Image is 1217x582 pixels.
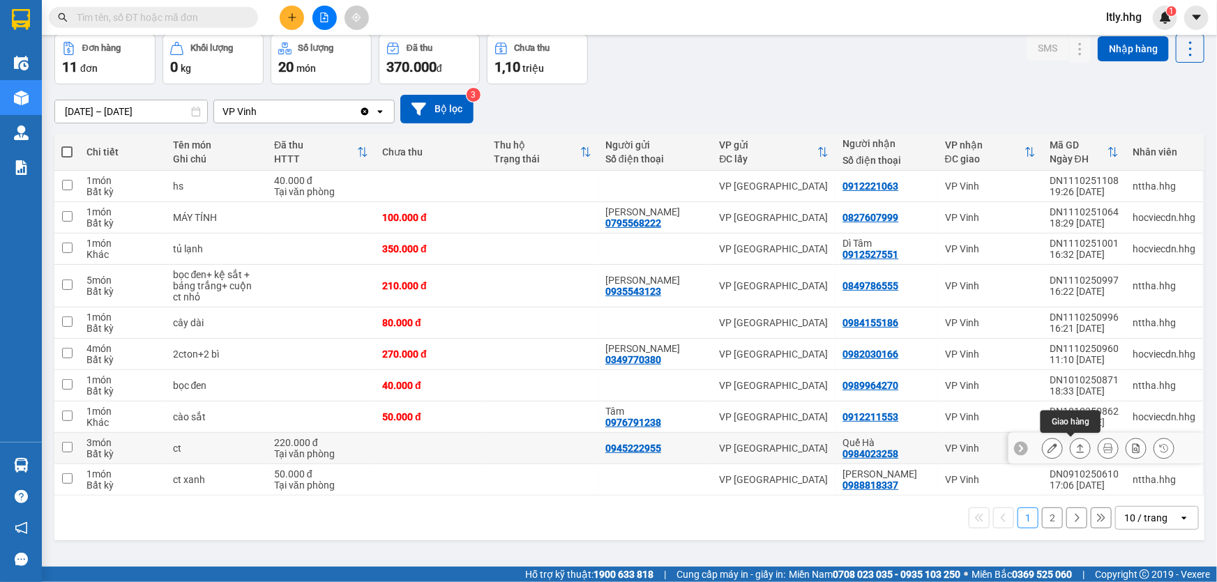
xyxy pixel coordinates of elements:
button: Đã thu370.000đ [379,34,480,84]
div: Chi tiết [86,146,159,158]
sup: 1 [1167,6,1177,16]
span: ltly.hhg [1095,8,1153,26]
div: Đã thu [274,139,357,151]
div: Giao hàng [1070,438,1091,459]
div: 0827607999 [842,212,898,223]
sup: 3 [467,88,481,102]
div: DN1010250862 [1050,406,1119,417]
div: 16:21 [DATE] [1050,323,1119,334]
img: warehouse-icon [14,91,29,105]
div: Khác [86,249,159,260]
div: 1 món [86,206,159,217]
span: kg [181,63,191,74]
div: Quế Hà [842,437,930,448]
div: 16:22 [DATE] [1050,286,1119,297]
div: 0912211553 [842,411,898,422]
button: 2 [1042,507,1063,528]
div: 11:10 [DATE] [1050,354,1119,365]
div: VP [GEOGRAPHIC_DATA] [719,212,829,223]
span: 370.000 [386,59,437,75]
img: logo-vxr [12,9,30,30]
div: Anh Đạt [842,468,930,480]
span: search [58,13,68,22]
th: Toggle SortBy [267,134,375,171]
div: VP [GEOGRAPHIC_DATA] [719,411,829,422]
div: 0988818337 [842,480,898,491]
span: Miền Bắc [972,567,1072,582]
div: 0976791238 [605,417,661,428]
div: Dì Tâm [842,238,930,249]
div: Bất kỳ [86,480,159,491]
span: món [296,63,316,74]
div: VP [GEOGRAPHIC_DATA] [719,474,829,485]
div: Bất kỳ [86,186,159,197]
div: HTTT [274,153,357,164]
span: plus [287,13,297,22]
div: VP nhận [945,139,1025,151]
div: Tâm [605,406,705,417]
div: Tên món [173,139,260,151]
img: warehouse-icon [14,125,29,140]
div: 1 món [86,238,159,249]
div: DN1110250996 [1050,312,1119,323]
span: | [1082,567,1084,582]
div: bọc đen+ kệ sắt + bảng trắng+ cuộn ct nhỏ [173,269,260,303]
div: nttha.hhg [1133,380,1196,391]
div: ĐC lấy [719,153,817,164]
span: notification [15,521,28,535]
div: Tại văn phòng [274,186,368,197]
div: VP Vinh [222,105,257,118]
div: 2cton+2 bì [173,349,260,360]
div: Số điện thoại [605,153,705,164]
div: 0984023258 [842,448,898,459]
span: question-circle [15,490,28,503]
div: DN1110251108 [1050,175,1119,186]
button: Chưa thu1,10 triệu [487,34,588,84]
div: 1 món [86,406,159,417]
button: Nhập hàng [1098,36,1169,61]
div: VP [GEOGRAPHIC_DATA] [719,243,829,254]
div: 4 món [86,343,159,354]
span: aim [352,13,361,22]
div: DN1110251064 [1050,206,1119,217]
span: Hỗ trợ kỹ thuật: [525,567,653,582]
th: Toggle SortBy [712,134,836,171]
button: Số lượng20món [271,34,372,84]
div: Số lượng [298,43,334,53]
span: copyright [1140,569,1149,579]
div: Số điện thoại [842,155,930,166]
span: Cung cấp máy in - giấy in: [676,567,785,582]
button: Bộ lọc [400,95,474,123]
img: warehouse-icon [14,56,29,70]
div: VP gửi [719,139,817,151]
button: aim [345,6,369,30]
div: VP [GEOGRAPHIC_DATA] [719,380,829,391]
img: icon-new-feature [1159,11,1172,24]
img: solution-icon [14,160,29,175]
div: VP Vinh [945,474,1036,485]
div: 50.000 đ [382,411,480,422]
div: VP Vinh [945,317,1036,328]
div: nttha.hhg [1133,181,1196,192]
div: 0989964270 [842,380,898,391]
div: Bất kỳ [86,354,159,365]
div: 1 món [86,468,159,480]
div: VP Vinh [945,181,1036,192]
div: VP Vinh [945,443,1036,454]
button: file-add [312,6,337,30]
div: Người nhận [842,138,930,149]
div: Bất kỳ [86,217,159,229]
div: Duy Khánh [605,206,705,217]
div: ct [173,443,260,454]
div: 3 món [86,437,159,448]
div: nttha.hhg [1133,280,1196,291]
div: cào sắt [173,411,260,422]
div: 270.000 đ [382,349,480,360]
div: 0935543123 [605,286,661,297]
span: Miền Nam [789,567,960,582]
th: Toggle SortBy [1043,134,1126,171]
div: 100.000 đ [382,212,480,223]
div: Bất kỳ [86,286,159,297]
div: 16:32 [DATE] [1050,249,1119,260]
input: Selected VP Vinh. [258,105,259,118]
